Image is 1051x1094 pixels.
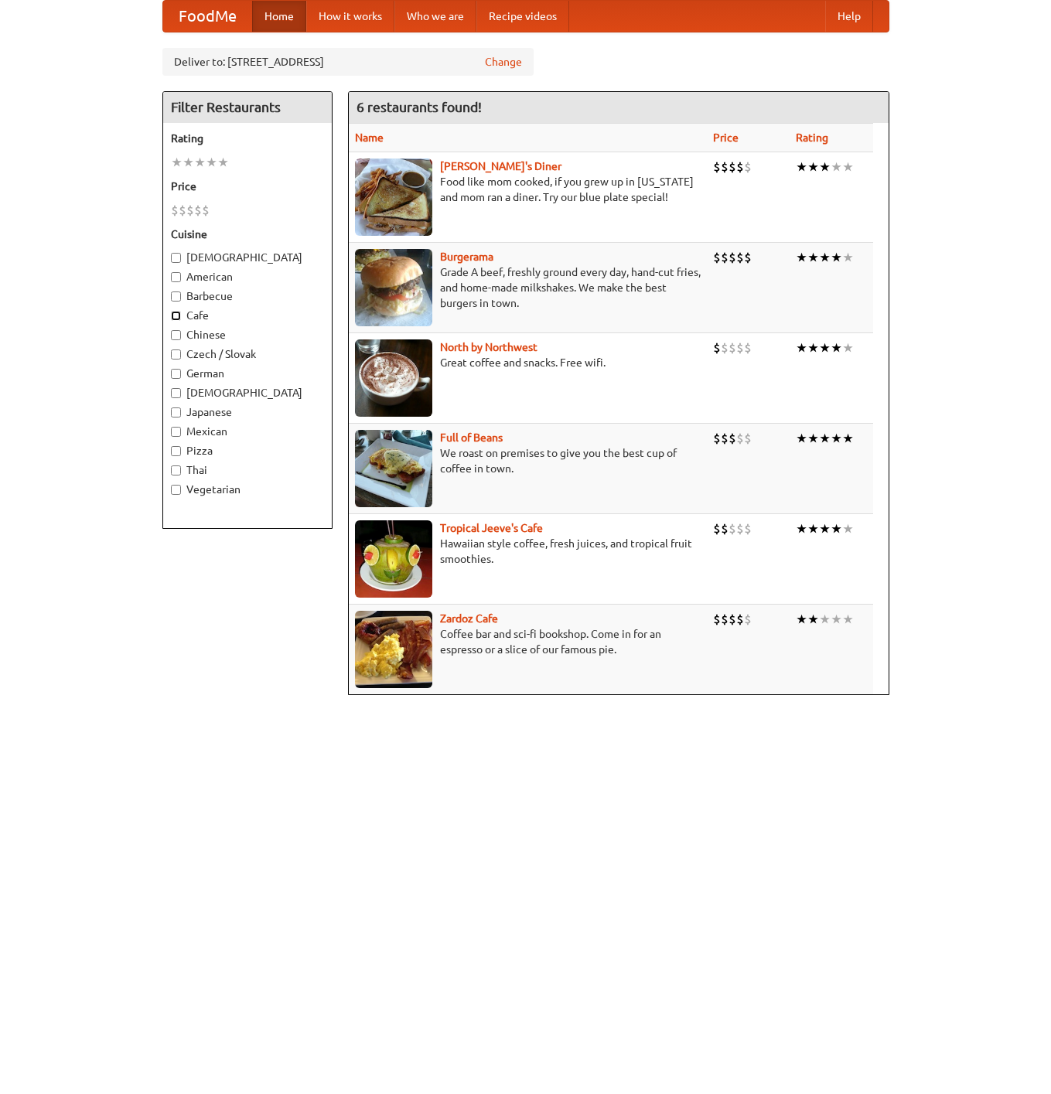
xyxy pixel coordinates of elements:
[171,253,181,263] input: [DEMOGRAPHIC_DATA]
[721,520,729,537] li: $
[171,366,324,381] label: German
[796,158,807,176] li: ★
[713,430,721,447] li: $
[842,430,854,447] li: ★
[819,249,831,266] li: ★
[171,369,181,379] input: German
[186,202,194,219] li: $
[736,520,744,537] li: $
[171,308,324,323] label: Cafe
[713,611,721,628] li: $
[807,520,819,537] li: ★
[831,520,842,537] li: ★
[736,249,744,266] li: $
[819,158,831,176] li: ★
[171,385,324,400] label: [DEMOGRAPHIC_DATA]
[355,520,432,598] img: jeeves.jpg
[206,154,217,171] li: ★
[819,611,831,628] li: ★
[171,179,324,194] h5: Price
[796,430,807,447] li: ★
[807,339,819,356] li: ★
[729,520,736,537] li: $
[736,339,744,356] li: $
[194,202,202,219] li: $
[355,158,432,236] img: sallys.jpg
[355,131,384,144] a: Name
[736,158,744,176] li: $
[744,249,752,266] li: $
[807,430,819,447] li: ★
[796,339,807,356] li: ★
[831,339,842,356] li: ★
[171,327,324,343] label: Chinese
[194,154,206,171] li: ★
[355,445,701,476] p: We roast on premises to give you the best cup of coffee in town.
[171,269,324,285] label: American
[440,431,503,444] a: Full of Beans
[796,611,807,628] li: ★
[807,249,819,266] li: ★
[355,249,432,326] img: burgerama.jpg
[819,520,831,537] li: ★
[171,202,179,219] li: $
[171,407,181,417] input: Japanese
[713,339,721,356] li: $
[819,339,831,356] li: ★
[842,611,854,628] li: ★
[842,520,854,537] li: ★
[713,520,721,537] li: $
[440,250,493,263] a: Burgerama
[355,430,432,507] img: beans.jpg
[355,355,701,370] p: Great coffee and snacks. Free wifi.
[440,160,561,172] a: [PERSON_NAME]'s Diner
[825,1,873,32] a: Help
[440,612,498,625] a: Zardoz Cafe
[729,430,736,447] li: $
[355,626,701,657] p: Coffee bar and sci-fi bookshop. Come in for an espresso or a slice of our famous pie.
[171,485,181,495] input: Vegetarian
[729,158,736,176] li: $
[355,264,701,311] p: Grade A beef, freshly ground every day, hand-cut fries, and home-made milkshakes. We make the bes...
[171,291,181,302] input: Barbecue
[183,154,194,171] li: ★
[807,611,819,628] li: ★
[394,1,476,32] a: Who we are
[171,250,324,265] label: [DEMOGRAPHIC_DATA]
[171,154,183,171] li: ★
[355,536,701,567] p: Hawaiian style coffee, fresh juices, and tropical fruit smoothies.
[171,388,181,398] input: [DEMOGRAPHIC_DATA]
[171,346,324,362] label: Czech / Slovak
[355,611,432,688] img: zardoz.jpg
[744,158,752,176] li: $
[202,202,210,219] li: $
[729,611,736,628] li: $
[796,249,807,266] li: ★
[842,249,854,266] li: ★
[171,227,324,242] h5: Cuisine
[736,611,744,628] li: $
[831,158,842,176] li: ★
[831,249,842,266] li: ★
[440,522,543,534] a: Tropical Jeeve's Cafe
[171,288,324,304] label: Barbecue
[485,54,522,70] a: Change
[357,100,482,114] ng-pluralize: 6 restaurants found!
[306,1,394,32] a: How it works
[729,249,736,266] li: $
[163,92,332,123] h4: Filter Restaurants
[171,465,181,475] input: Thai
[842,339,854,356] li: ★
[171,446,181,456] input: Pizza
[440,341,537,353] a: North by Northwest
[171,272,181,282] input: American
[744,520,752,537] li: $
[744,611,752,628] li: $
[721,339,729,356] li: $
[744,339,752,356] li: $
